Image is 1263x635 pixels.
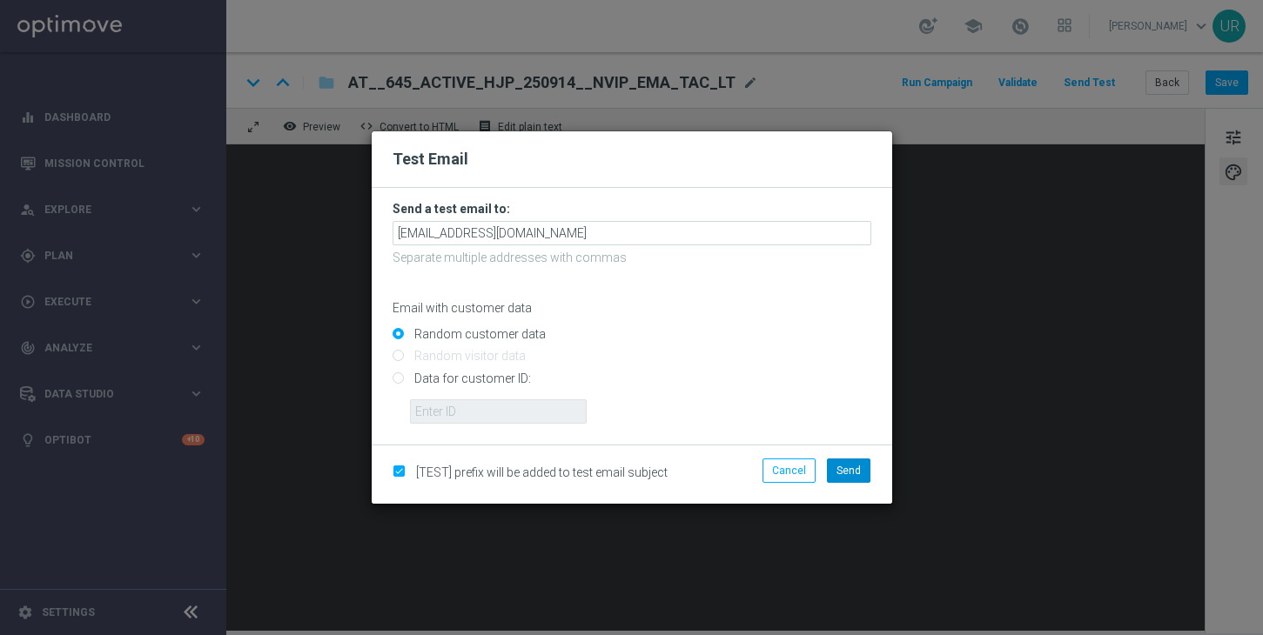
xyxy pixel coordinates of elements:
[410,326,546,342] label: Random customer data
[393,300,871,316] p: Email with customer data
[393,201,871,217] h3: Send a test email to:
[416,465,668,479] span: [TEST] prefix will be added to test email subject
[827,458,870,483] button: Send
[763,458,816,483] button: Cancel
[393,250,871,265] p: Separate multiple addresses with commas
[836,465,861,477] span: Send
[393,149,871,170] h2: Test Email
[410,399,587,424] input: Enter ID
